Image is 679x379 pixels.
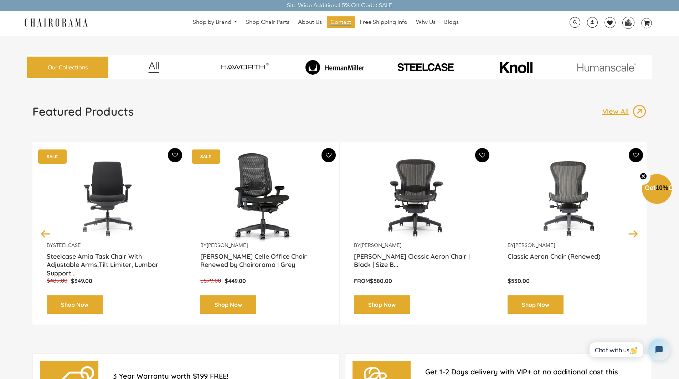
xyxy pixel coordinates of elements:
[444,19,459,26] span: Blogs
[632,104,647,119] img: image_13.png
[47,153,171,242] img: Amia Chair by chairorama.com
[200,153,325,242] a: Herman Miller Celle Office Chair Renewed by Chairorama | Grey - chairorama Herman Miller Celle Of...
[508,242,632,249] p: by
[246,19,289,26] span: Shop Chair Parts
[53,242,81,248] a: Steelcase
[200,154,211,159] text: SALE
[416,19,436,26] span: Why Us
[484,61,548,74] img: image_10_1.png
[134,62,174,73] img: image_12.png
[47,153,171,242] a: Amia Chair by chairorama.com Renewed Amia Chair chairorama.com
[47,242,171,249] p: by
[412,16,439,28] a: Why Us
[47,295,103,314] a: Shop Now
[354,277,479,285] p: From
[47,154,58,159] text: SALE
[122,16,530,30] nav: DesktopNavigation
[189,17,241,28] a: Shop by Brand
[225,277,246,284] span: $449.00
[623,17,634,28] img: WhatsApp_Image_2024-07-12_at_16.23.01.webp
[322,148,336,162] button: Add To Wishlist
[47,277,67,284] span: $489.00
[627,227,639,240] button: Next
[294,16,325,28] a: About Us
[602,104,647,119] a: View All
[201,57,288,78] img: image_7_14f0750b-d084-457f-979a-a1ab9f6582c4.png
[642,175,672,205] div: Get10%OffClose teaser
[508,252,632,270] a: Classic Aeron Chair (Renewed)
[47,252,171,270] a: Steelcase Amia Task Chair With Adjustable Arms,Tilt Limiter, Lumbar Support...
[508,153,632,242] a: Classic Aeron Chair (Renewed) - chairorama Classic Aeron Chair (Renewed) - chairorama
[354,242,479,249] p: by
[200,295,256,314] a: Shop Now
[20,17,92,30] img: chairorama
[382,62,469,73] img: PHOTO-2024-07-09-00-53-10-removebg-preview.png
[563,63,650,72] img: image_11.png
[508,153,632,242] img: Classic Aeron Chair (Renewed) - chairorama
[200,252,325,270] a: [PERSON_NAME] Celle Office Chair Renewed by Chairorama | Grey
[298,19,322,26] span: About Us
[582,333,676,367] iframe: Tidio Chat
[27,57,108,78] a: Our Collections
[636,168,650,185] button: Close teaser
[291,60,379,75] img: image_8_173eb7e0-7579-41b4-bc8e-4ba0b8ba93e8.png
[360,19,407,26] span: Free Shipping Info
[475,148,489,162] button: Add To Wishlist
[354,252,479,270] a: [PERSON_NAME] Classic Aeron Chair | Black | Size B...
[40,227,52,240] button: Previous
[508,295,564,314] a: Shop Now
[207,242,248,248] a: [PERSON_NAME]
[71,277,92,284] span: $349.00
[200,242,325,249] p: by
[441,16,462,28] a: Blogs
[32,104,134,119] h1: Featured Products
[655,184,668,191] span: 10%
[354,153,479,242] img: Herman Miller Classic Aeron Chair | Black | Size B (Renewed) - chairorama
[32,104,134,124] a: Featured Products
[327,16,355,28] a: Contact
[356,16,411,28] a: Free Shipping Info
[242,16,293,28] a: Shop Chair Parts
[330,19,351,26] span: Contact
[508,277,530,284] span: $530.00
[168,148,182,162] button: Add To Wishlist
[514,242,555,248] a: [PERSON_NAME]
[602,107,632,116] p: View All
[200,153,325,242] img: Herman Miller Celle Office Chair Renewed by Chairorama | Grey - chairorama
[354,153,479,242] a: Herman Miller Classic Aeron Chair | Black | Size B (Renewed) - chairorama Herman Miller Classic A...
[370,277,392,284] span: $580.00
[360,242,401,248] a: [PERSON_NAME]
[200,277,221,284] span: $879.00
[629,148,643,162] button: Add To Wishlist
[645,184,678,191] span: Get Off
[354,295,410,314] a: Shop Now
